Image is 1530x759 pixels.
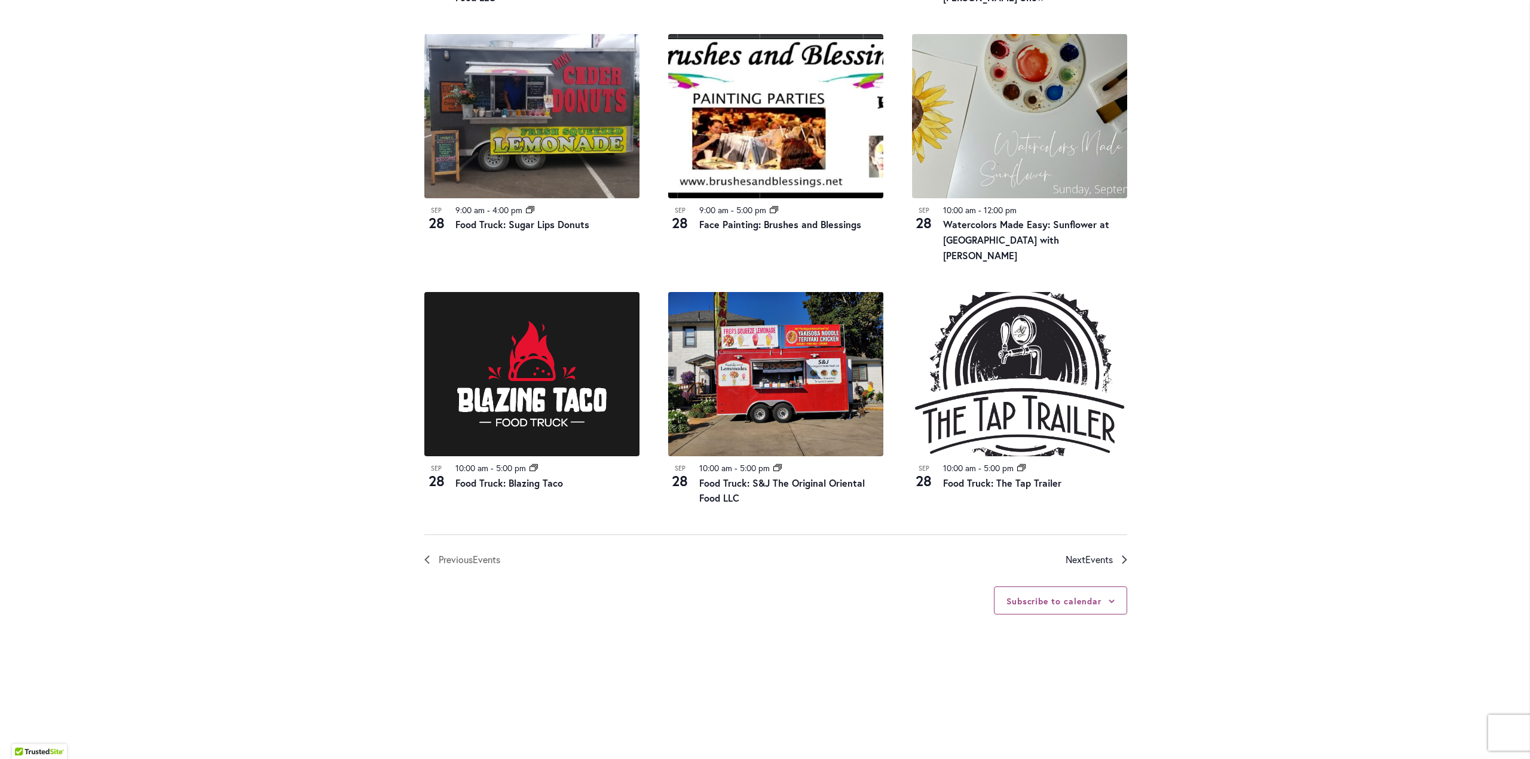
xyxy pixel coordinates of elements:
[424,471,448,491] span: 28
[978,204,981,216] span: -
[455,204,485,216] time: 9:00 am
[731,204,734,216] span: -
[912,463,936,474] span: Sep
[455,462,488,474] time: 10:00 am
[1085,553,1113,566] span: Events
[424,552,500,567] a: Previous Events
[424,205,448,216] span: Sep
[699,204,729,216] time: 9:00 am
[496,462,526,474] time: 5:00 pm
[424,463,448,474] span: Sep
[699,462,732,474] time: 10:00 am
[943,477,1061,489] a: Food Truck: The Tap Trailer
[424,34,639,198] img: Food Truck: Sugar Lips Apple Cider Donuts
[735,462,738,474] span: -
[699,477,865,505] a: Food Truck: S&J The Original Oriental Food LLC
[668,292,883,456] img: Food Cart – S&J “The Original Oriental Food”
[487,204,490,216] span: -
[943,218,1109,262] a: Watercolors Made Easy: Sunflower at [GEOGRAPHIC_DATA] with [PERSON_NAME]
[984,462,1014,474] time: 5:00 pm
[9,717,42,750] iframe: Launch Accessibility Center
[455,218,589,231] a: Food Truck: Sugar Lips Donuts
[912,205,936,216] span: Sep
[912,213,936,233] span: 28
[473,553,500,566] span: Events
[1066,552,1113,567] span: Next
[668,471,692,491] span: 28
[943,204,976,216] time: 10:00 am
[943,462,976,474] time: 10:00 am
[668,34,883,198] img: Brushes and Blessings – Face Painting
[424,292,639,456] img: Blazing Taco Food Truck
[978,462,981,474] span: -
[491,462,494,474] span: -
[1066,552,1127,567] a: Next Events
[668,205,692,216] span: Sep
[424,213,448,233] span: 28
[455,477,563,489] a: Food Truck: Blazing Taco
[984,204,1017,216] time: 12:00 pm
[439,552,500,567] span: Previous
[492,204,522,216] time: 4:00 pm
[736,204,766,216] time: 5:00 pm
[699,218,861,231] a: Face Painting: Brushes and Blessings
[668,463,692,474] span: Sep
[740,462,770,474] time: 5:00 pm
[1006,595,1101,607] button: Subscribe to calendar
[912,292,1127,456] img: Food Truck: The Tap Trailer
[668,213,692,233] span: 28
[912,34,1127,198] img: 9b9fc3280cd0a09ccab2f9be5e2315aa
[912,471,936,491] span: 28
